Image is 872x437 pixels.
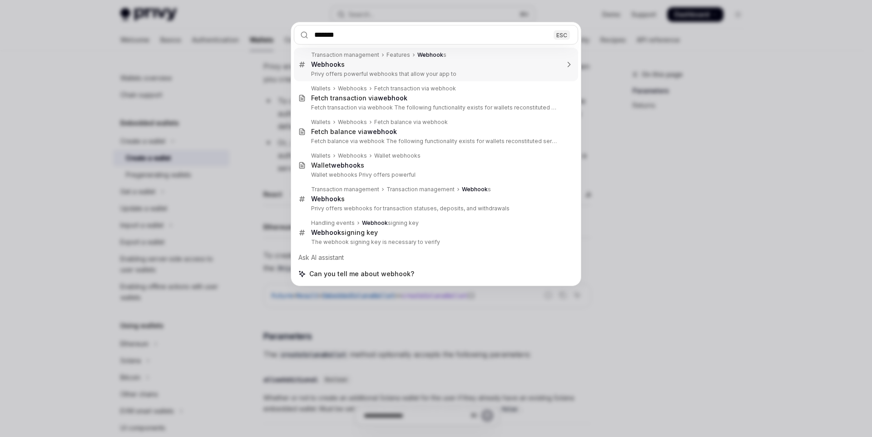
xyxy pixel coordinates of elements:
p: The webhook signing key is necessary to verify [311,238,559,246]
div: Fetch transaction via webhook [374,85,456,92]
div: Fetch balance via [311,128,397,136]
div: Wallets [311,85,331,92]
b: Webhook [311,60,341,68]
div: Fetch transaction via [311,94,407,102]
div: Webhooks [338,119,367,126]
p: Privy offers webhooks for transaction statuses, deposits, and withdrawals [311,205,559,212]
div: signing key [311,228,378,237]
b: Webhook [311,195,341,203]
div: Fetch balance via webhook [374,119,448,126]
p: Fetch transaction via webhook The following functionality exists for wallets reconstituted server-s [311,104,559,111]
p: Privy offers powerful webhooks that allow your app to [311,70,559,78]
b: Webhook [362,219,388,226]
p: Fetch balance via webhook The following functionality exists for wallets reconstituted server-side [311,138,559,145]
p: Wallet webhooks Privy offers powerful [311,171,559,179]
div: Wallets [311,152,331,159]
div: s [462,186,491,193]
b: Webhook [462,186,488,193]
div: Wallet webhooks [374,152,421,159]
div: s [311,195,345,203]
b: Webhook [417,51,443,58]
b: webhook [378,94,407,102]
div: Transaction management [386,186,455,193]
div: Transaction management [311,186,379,193]
div: Ask AI assistant [294,249,578,266]
div: Wallet s [311,161,364,169]
div: Handling events [311,219,355,227]
div: Transaction management [311,51,379,59]
div: s [417,51,446,59]
b: Webhook [311,228,341,236]
div: Webhooks [338,85,367,92]
span: Can you tell me about webhook? [309,269,414,278]
div: signing key [362,219,419,227]
div: ESC [554,30,570,40]
div: Features [386,51,410,59]
div: Wallets [311,119,331,126]
b: webhook [331,161,361,169]
div: Webhooks [338,152,367,159]
div: s [311,60,345,69]
b: webhook [367,128,397,135]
